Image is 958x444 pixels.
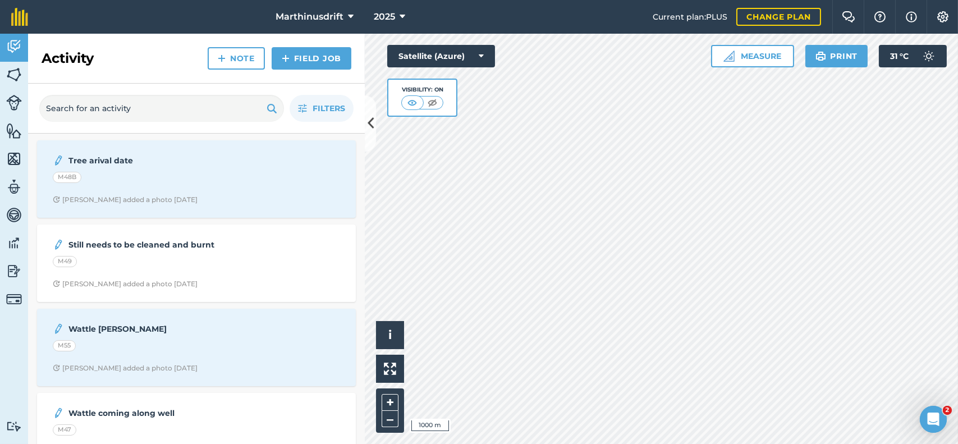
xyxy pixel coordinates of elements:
[313,102,345,115] span: Filters
[815,49,826,63] img: svg+xml;base64,PHN2ZyB4bWxucz0iaHR0cDovL3d3dy53My5vcmcvMjAwMC9zdmciIHdpZHRoPSIxOSIgaGVpZ2h0PSIyNC...
[936,11,950,22] img: A cog icon
[267,102,277,115] img: svg+xml;base64,PHN2ZyB4bWxucz0iaHR0cDovL3d3dy53My5vcmcvMjAwMC9zdmciIHdpZHRoPSIxOSIgaGVpZ2h0PSIyNC...
[382,394,398,411] button: +
[388,328,392,342] span: i
[53,154,64,167] img: svg+xml;base64,PD94bWwgdmVyc2lvbj0iMS4wIiBlbmNvZGluZz0idXRmLTgiPz4KPCEtLSBHZW5lcmF0b3I6IEFkb2JlIE...
[11,8,28,26] img: fieldmargin Logo
[53,256,77,267] div: M49
[276,10,343,24] span: Marthinusdrift
[68,323,246,335] strong: Wattle [PERSON_NAME]
[401,85,444,94] div: Visibility: On
[425,97,439,108] img: svg+xml;base64,PHN2ZyB4bWxucz0iaHR0cDovL3d3dy53My5vcmcvMjAwMC9zdmciIHdpZHRoPSI1MCIgaGVpZ2h0PSI0MC...
[53,322,64,336] img: svg+xml;base64,PD94bWwgdmVyc2lvbj0iMS4wIiBlbmNvZGluZz0idXRmLTgiPz4KPCEtLSBHZW5lcmF0b3I6IEFkb2JlIE...
[68,154,246,167] strong: Tree arival date
[6,38,22,55] img: svg+xml;base64,PD94bWwgdmVyc2lvbj0iMS4wIiBlbmNvZGluZz0idXRmLTgiPz4KPCEtLSBHZW5lcmF0b3I6IEFkb2JlIE...
[282,52,290,65] img: svg+xml;base64,PHN2ZyB4bWxucz0iaHR0cDovL3d3dy53My5vcmcvMjAwMC9zdmciIHdpZHRoPSIxNCIgaGVpZ2h0PSIyNC...
[53,406,64,420] img: svg+xml;base64,PD94bWwgdmVyc2lvbj0iMS4wIiBlbmNvZGluZz0idXRmLTgiPz4KPCEtLSBHZW5lcmF0b3I6IEFkb2JlIE...
[873,11,887,22] img: A question mark icon
[6,207,22,223] img: svg+xml;base64,PD94bWwgdmVyc2lvbj0iMS4wIiBlbmNvZGluZz0idXRmLTgiPz4KPCEtLSBHZW5lcmF0b3I6IEFkb2JlIE...
[6,291,22,307] img: svg+xml;base64,PD94bWwgdmVyc2lvbj0iMS4wIiBlbmNvZGluZz0idXRmLTgiPz4KPCEtLSBHZW5lcmF0b3I6IEFkb2JlIE...
[382,411,398,427] button: –
[736,8,821,26] a: Change plan
[39,95,284,122] input: Search for an activity
[53,280,60,287] img: Clock with arrow pointing clockwise
[6,178,22,195] img: svg+xml;base64,PD94bWwgdmVyc2lvbj0iMS4wIiBlbmNvZGluZz0idXRmLTgiPz4KPCEtLSBHZW5lcmF0b3I6IEFkb2JlIE...
[711,45,794,67] button: Measure
[920,406,947,433] iframe: Intercom live chat
[290,95,354,122] button: Filters
[805,45,868,67] button: Print
[42,49,94,67] h2: Activity
[68,407,246,419] strong: Wattle coming along well
[68,239,246,251] strong: Still needs to be cleaned and burnt
[6,66,22,83] img: svg+xml;base64,PHN2ZyB4bWxucz0iaHR0cDovL3d3dy53My5vcmcvMjAwMC9zdmciIHdpZHRoPSI1NiIgaGVpZ2h0PSI2MC...
[53,238,64,251] img: svg+xml;base64,PD94bWwgdmVyc2lvbj0iMS4wIiBlbmNvZGluZz0idXRmLTgiPz4KPCEtLSBHZW5lcmF0b3I6IEFkb2JlIE...
[272,47,351,70] a: Field Job
[723,51,735,62] img: Ruler icon
[44,147,349,211] a: Tree arival dateM48BClock with arrow pointing clockwise[PERSON_NAME] added a photo [DATE]
[6,150,22,167] img: svg+xml;base64,PHN2ZyB4bWxucz0iaHR0cDovL3d3dy53My5vcmcvMjAwMC9zdmciIHdpZHRoPSI1NiIgaGVpZ2h0PSI2MC...
[384,363,396,375] img: Four arrows, one pointing top left, one top right, one bottom right and the last bottom left
[6,235,22,251] img: svg+xml;base64,PD94bWwgdmVyc2lvbj0iMS4wIiBlbmNvZGluZz0idXRmLTgiPz4KPCEtLSBHZW5lcmF0b3I6IEFkb2JlIE...
[53,364,60,372] img: Clock with arrow pointing clockwise
[53,340,76,351] div: M55
[879,45,947,67] button: 31 °C
[376,321,404,349] button: i
[53,424,76,436] div: M47
[6,421,22,432] img: svg+xml;base64,PD94bWwgdmVyc2lvbj0iMS4wIiBlbmNvZGluZz0idXRmLTgiPz4KPCEtLSBHZW5lcmF0b3I6IEFkb2JlIE...
[943,406,952,415] span: 2
[6,263,22,280] img: svg+xml;base64,PD94bWwgdmVyc2lvbj0iMS4wIiBlbmNvZGluZz0idXRmLTgiPz4KPCEtLSBHZW5lcmF0b3I6IEFkb2JlIE...
[405,97,419,108] img: svg+xml;base64,PHN2ZyB4bWxucz0iaHR0cDovL3d3dy53My5vcmcvMjAwMC9zdmciIHdpZHRoPSI1MCIgaGVpZ2h0PSI0MC...
[53,364,198,373] div: [PERSON_NAME] added a photo [DATE]
[387,45,495,67] button: Satellite (Azure)
[6,122,22,139] img: svg+xml;base64,PHN2ZyB4bWxucz0iaHR0cDovL3d3dy53My5vcmcvMjAwMC9zdmciIHdpZHRoPSI1NiIgaGVpZ2h0PSI2MC...
[208,47,265,70] a: Note
[918,45,940,67] img: svg+xml;base64,PD94bWwgdmVyc2lvbj0iMS4wIiBlbmNvZGluZz0idXRmLTgiPz4KPCEtLSBHZW5lcmF0b3I6IEFkb2JlIE...
[53,195,198,204] div: [PERSON_NAME] added a photo [DATE]
[842,11,855,22] img: Two speech bubbles overlapping with the left bubble in the forefront
[374,10,395,24] span: 2025
[6,95,22,111] img: svg+xml;base64,PD94bWwgdmVyc2lvbj0iMS4wIiBlbmNvZGluZz0idXRmLTgiPz4KPCEtLSBHZW5lcmF0b3I6IEFkb2JlIE...
[906,10,917,24] img: svg+xml;base64,PHN2ZyB4bWxucz0iaHR0cDovL3d3dy53My5vcmcvMjAwMC9zdmciIHdpZHRoPSIxNyIgaGVpZ2h0PSIxNy...
[44,315,349,379] a: Wattle [PERSON_NAME]M55Clock with arrow pointing clockwise[PERSON_NAME] added a photo [DATE]
[653,11,727,23] span: Current plan : PLUS
[53,172,81,183] div: M48B
[218,52,226,65] img: svg+xml;base64,PHN2ZyB4bWxucz0iaHR0cDovL3d3dy53My5vcmcvMjAwMC9zdmciIHdpZHRoPSIxNCIgaGVpZ2h0PSIyNC...
[53,280,198,289] div: [PERSON_NAME] added a photo [DATE]
[53,196,60,203] img: Clock with arrow pointing clockwise
[890,45,909,67] span: 31 ° C
[44,231,349,295] a: Still needs to be cleaned and burntM49Clock with arrow pointing clockwise[PERSON_NAME] added a ph...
